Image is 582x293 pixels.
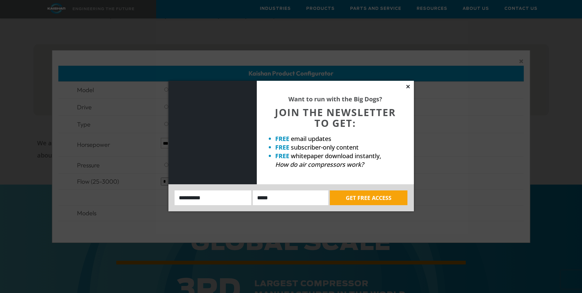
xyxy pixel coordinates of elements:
strong: FREE [275,143,289,151]
button: Close [405,84,411,89]
span: whitepaper download instantly, [291,152,381,160]
strong: FREE [275,135,289,143]
span: email updates [291,135,331,143]
span: subscriber-only content [291,143,359,151]
span: JOIN THE NEWSLETTER TO GET: [275,106,396,130]
button: GET FREE ACCESS [330,190,407,205]
input: Email [253,190,328,205]
input: Name: [175,190,252,205]
em: How do air compressors work? [275,160,364,169]
strong: FREE [275,152,289,160]
strong: Want to run with the Big Dogs? [288,95,382,103]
